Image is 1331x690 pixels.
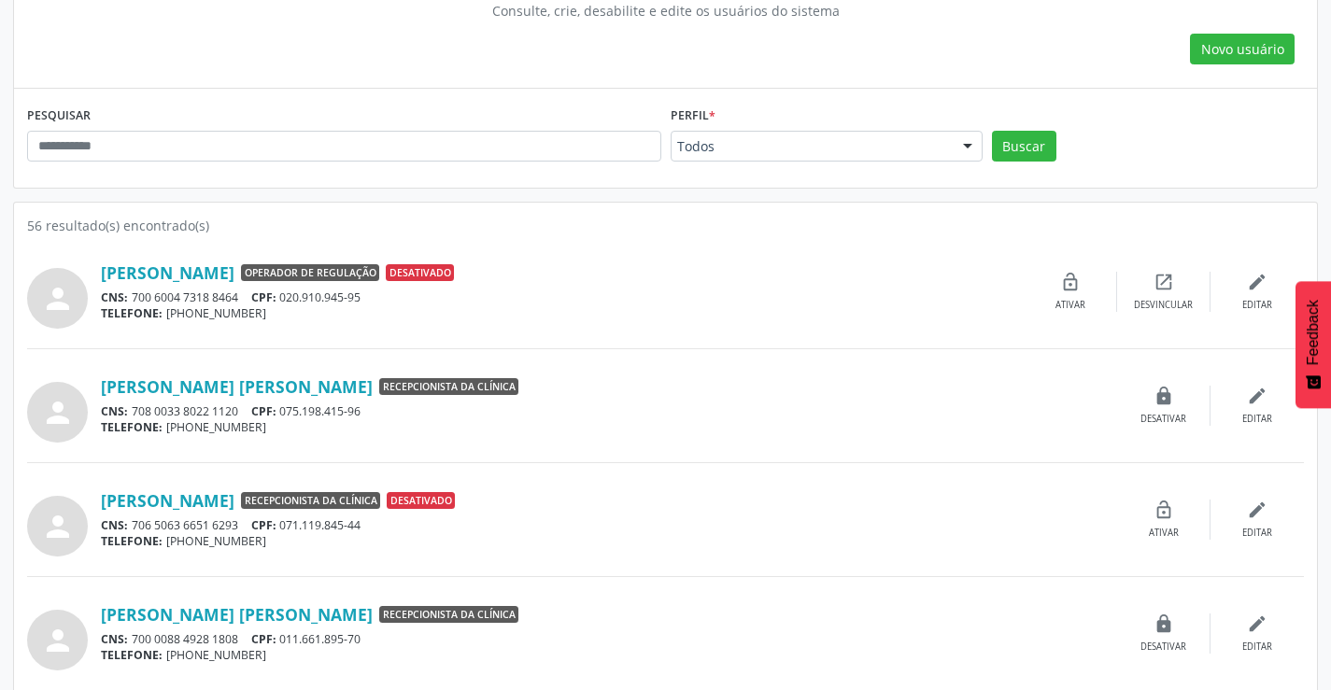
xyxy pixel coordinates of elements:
[251,631,276,647] span: CPF:
[1060,272,1081,292] i: lock_open
[1149,527,1179,540] div: Ativar
[1242,641,1272,654] div: Editar
[1247,272,1267,292] i: edit
[101,647,1117,663] div: [PHONE_NUMBER]
[101,419,163,435] span: TELEFONE:
[387,492,455,509] span: Desativado
[1154,500,1174,520] i: lock_open
[101,631,1117,647] div: 700 0088 4928 1808 011.661.895-70
[241,492,380,509] span: Recepcionista da clínica
[1247,613,1267,634] i: edit
[1242,527,1272,540] div: Editar
[101,490,234,511] a: [PERSON_NAME]
[41,396,75,429] i: person
[41,624,75,657] i: person
[41,510,75,543] i: person
[101,305,1024,321] div: [PHONE_NUMBER]
[1247,500,1267,520] i: edit
[40,1,1291,21] div: Consulte, crie, desabilite e edite os usuários do sistema
[1190,34,1295,65] button: Novo usuário
[241,264,379,281] span: Operador de regulação
[1154,613,1174,634] i: lock
[101,289,128,305] span: CNS:
[677,137,944,156] span: Todos
[101,419,1117,435] div: [PHONE_NUMBER]
[379,606,518,623] span: Recepcionista da clínica
[27,102,91,131] label: PESQUISAR
[101,376,373,397] a: [PERSON_NAME] [PERSON_NAME]
[251,289,276,305] span: CPF:
[1055,299,1085,312] div: Ativar
[251,517,276,533] span: CPF:
[992,131,1056,162] button: Buscar
[41,282,75,316] i: person
[386,264,454,281] span: Desativado
[101,533,163,549] span: TELEFONE:
[101,517,128,533] span: CNS:
[1242,413,1272,426] div: Editar
[379,378,518,395] span: Recepcionista da clínica
[101,533,1117,549] div: [PHONE_NUMBER]
[101,305,163,321] span: TELEFONE:
[101,647,163,663] span: TELEFONE:
[27,216,1304,235] div: 56 resultado(s) encontrado(s)
[101,604,373,625] a: [PERSON_NAME] [PERSON_NAME]
[1154,386,1174,406] i: lock
[1242,299,1272,312] div: Editar
[1140,641,1186,654] div: Desativar
[101,403,128,419] span: CNS:
[1154,272,1174,292] i: open_in_new
[101,262,234,283] a: [PERSON_NAME]
[1305,300,1322,365] span: Feedback
[1247,386,1267,406] i: edit
[251,403,276,419] span: CPF:
[101,289,1024,305] div: 700 6004 7318 8464 020.910.945-95
[101,403,1117,419] div: 708 0033 8022 1120 075.198.415-96
[1296,281,1331,408] button: Feedback - Mostrar pesquisa
[671,102,715,131] label: Perfil
[1140,413,1186,426] div: Desativar
[101,517,1117,533] div: 706 5063 6651 6293 071.119.845-44
[101,631,128,647] span: CNS:
[1134,299,1193,312] div: Desvincular
[1201,39,1284,59] span: Novo usuário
